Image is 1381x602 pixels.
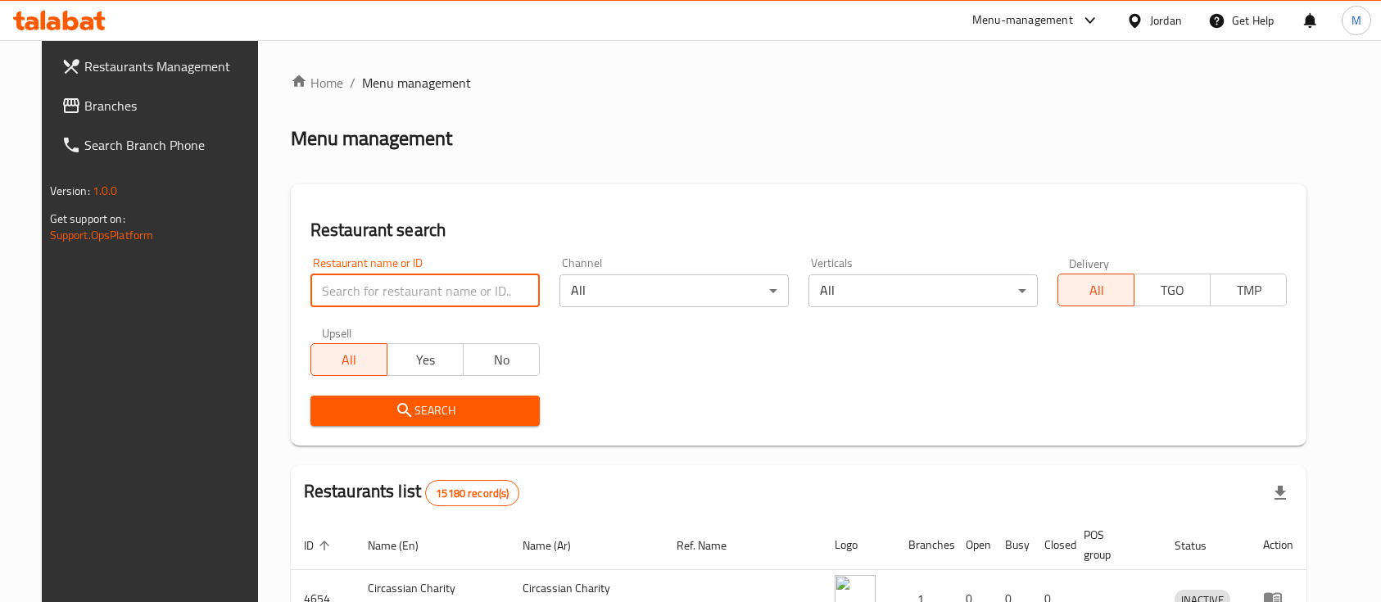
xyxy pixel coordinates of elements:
div: All [808,274,1038,307]
button: Yes [387,343,464,376]
th: Branches [895,520,953,570]
input: Search for restaurant name or ID.. [310,274,540,307]
a: Search Branch Phone [48,125,273,165]
span: TGO [1141,278,1204,302]
span: Search Branch Phone [84,135,260,155]
button: TMP [1210,274,1287,306]
a: Support.OpsPlatform [50,224,154,246]
span: 15180 record(s) [426,486,518,501]
span: 1.0.0 [93,180,118,201]
button: Search [310,396,540,426]
button: TGO [1134,274,1211,306]
th: Open [953,520,992,570]
span: ID [304,536,335,555]
th: Logo [822,520,895,570]
span: No [470,348,533,372]
span: M [1352,11,1361,29]
a: Branches [48,86,273,125]
span: All [1065,278,1128,302]
button: All [1057,274,1134,306]
th: Busy [992,520,1031,570]
span: TMP [1217,278,1280,302]
label: Upsell [322,327,352,338]
span: POS group [1084,525,1143,564]
button: No [463,343,540,376]
span: Ref. Name [677,536,748,555]
span: Restaurants Management [84,57,260,76]
span: Status [1175,536,1228,555]
span: Yes [394,348,457,372]
button: All [310,343,387,376]
span: Search [324,401,527,421]
span: Name (En) [368,536,440,555]
li: / [350,73,355,93]
label: Delivery [1069,257,1110,269]
a: Restaurants Management [48,47,273,86]
th: Closed [1031,520,1071,570]
h2: Restaurants list [304,479,520,506]
div: Menu-management [972,11,1073,30]
div: Jordan [1150,11,1182,29]
div: Total records count [425,480,519,506]
span: Get support on: [50,208,125,229]
span: Version: [50,180,90,201]
nav: breadcrumb [291,73,1307,93]
div: Export file [1261,473,1300,513]
th: Action [1250,520,1306,570]
h2: Restaurant search [310,218,1288,242]
a: Home [291,73,343,93]
div: All [559,274,789,307]
span: Name (Ar) [523,536,592,555]
span: Menu management [362,73,471,93]
span: All [318,348,381,372]
span: Branches [84,96,260,115]
h2: Menu management [291,125,452,152]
